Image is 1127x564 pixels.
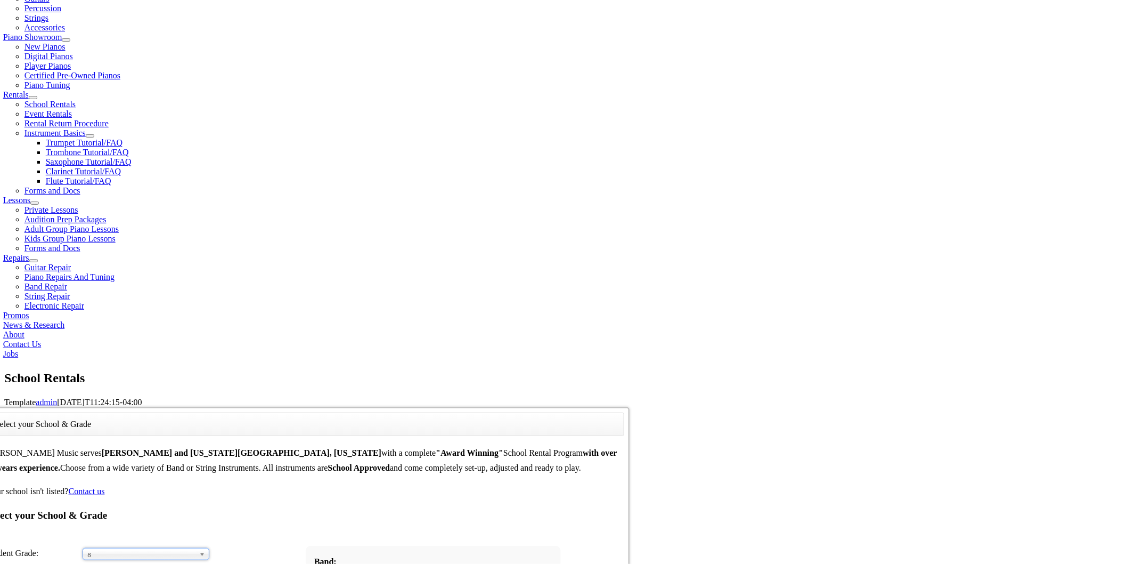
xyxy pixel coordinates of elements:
[24,100,76,109] a: School Rentals
[46,157,132,166] a: Saxophone Tutorial/FAQ
[29,96,37,99] button: Open submenu of Rentals
[3,340,42,349] a: Contact Us
[24,13,48,22] a: Strings
[3,90,29,99] a: Rentals
[3,330,24,339] a: About
[24,244,80,253] a: Forms and Docs
[4,398,36,407] span: Template
[24,272,115,281] a: Piano Repairs And Tuning
[3,196,31,205] a: Lessons
[57,398,142,407] span: [DATE]T11:24:15-04:00
[24,301,84,310] a: Electronic Repair
[24,186,80,195] a: Forms and Docs
[46,167,121,176] a: Clarinet Tutorial/FAQ
[24,80,70,90] a: Piano Tuning
[46,148,129,157] a: Trombone Tutorial/FAQ
[24,23,65,32] a: Accessories
[62,38,70,42] button: Open submenu of Piano Showroom
[24,282,67,291] a: Band Repair
[29,259,38,262] button: Open submenu of Repairs
[3,253,29,262] a: Repairs
[24,263,71,272] a: Guitar Repair
[24,71,120,80] a: Certified Pre-Owned Pianos
[30,202,39,205] button: Open submenu of Lessons
[86,134,94,138] button: Open submenu of Instrument Basics
[24,205,78,214] a: Private Lessons
[24,42,66,51] a: New Pianos
[436,448,503,457] strong: "Award Winning"
[3,311,29,320] a: Promos
[24,292,70,301] a: String Repair
[24,128,86,138] a: Instrument Basics
[24,52,73,61] a: Digital Pianos
[46,138,123,147] a: Trumpet Tutorial/FAQ
[3,320,65,329] a: News & Research
[24,215,107,224] a: Audition Prep Packages
[36,398,57,407] a: admin
[3,33,62,42] a: Piano Showroom
[102,448,381,457] strong: [PERSON_NAME] and [US_STATE][GEOGRAPHIC_DATA], [US_STATE]
[87,549,195,561] span: 8
[24,109,72,118] a: Event Rentals
[24,224,119,233] a: Adult Group Piano Lessons
[3,349,18,358] a: Jobs
[24,4,61,13] a: Percussion
[46,176,111,186] a: Flute Tutorial/FAQ
[328,463,390,472] strong: School Approved
[69,487,105,496] a: Contact us
[24,234,116,243] a: Kids Group Piano Lessons
[24,61,71,70] a: Player Pianos
[24,119,109,128] a: Rental Return Procedure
